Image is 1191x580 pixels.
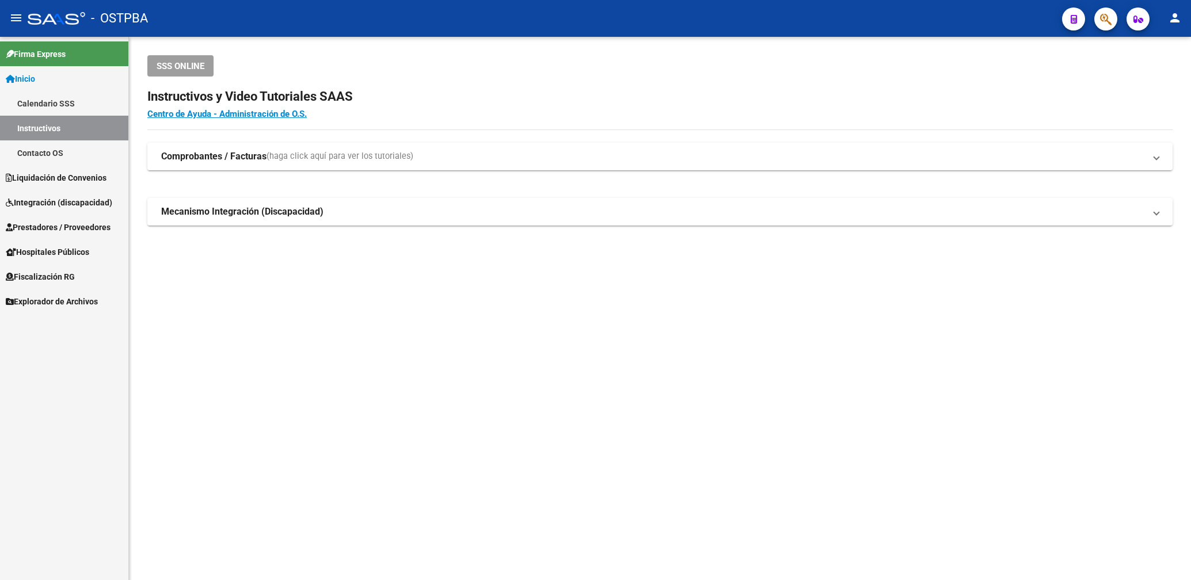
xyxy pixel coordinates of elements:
[1168,11,1182,25] mat-icon: person
[147,55,214,77] button: SSS ONLINE
[147,86,1173,108] h2: Instructivos y Video Tutoriales SAAS
[6,72,35,85] span: Inicio
[6,171,106,184] span: Liquidación de Convenios
[6,48,66,60] span: Firma Express
[9,11,23,25] mat-icon: menu
[161,150,267,163] strong: Comprobantes / Facturas
[6,221,111,234] span: Prestadores / Proveedores
[6,295,98,308] span: Explorador de Archivos
[1152,541,1179,568] iframe: Intercom live chat
[6,270,75,283] span: Fiscalización RG
[147,198,1173,226] mat-expansion-panel-header: Mecanismo Integración (Discapacidad)
[161,205,324,218] strong: Mecanismo Integración (Discapacidad)
[6,196,112,209] span: Integración (discapacidad)
[147,109,307,119] a: Centro de Ayuda - Administración de O.S.
[91,6,148,31] span: - OSTPBA
[157,61,204,71] span: SSS ONLINE
[267,150,413,163] span: (haga click aquí para ver los tutoriales)
[147,143,1173,170] mat-expansion-panel-header: Comprobantes / Facturas(haga click aquí para ver los tutoriales)
[6,246,89,258] span: Hospitales Públicos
